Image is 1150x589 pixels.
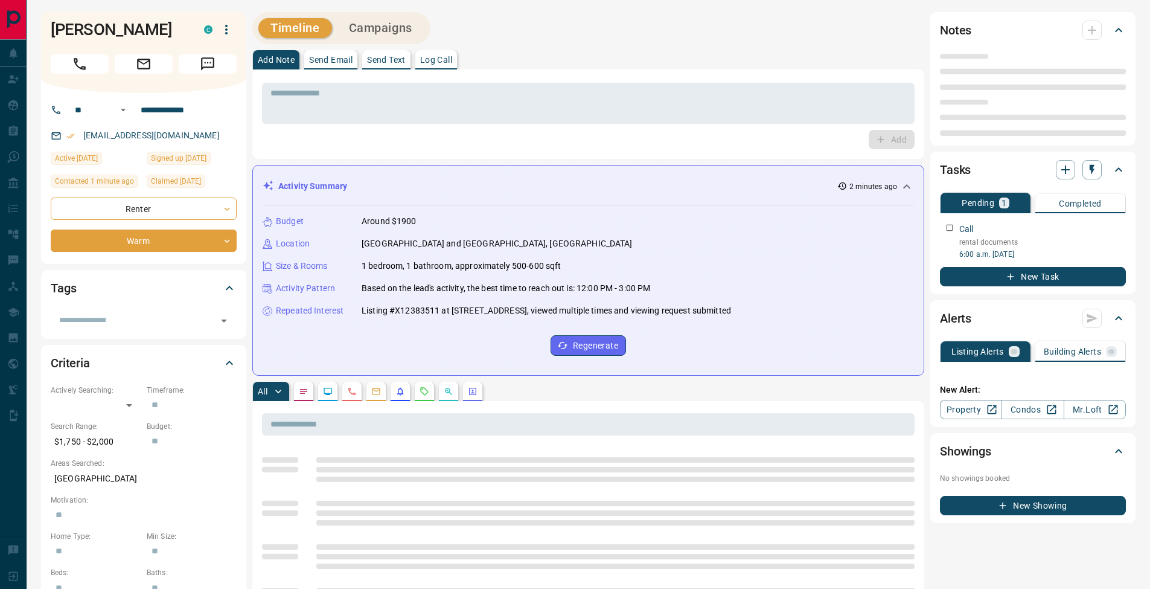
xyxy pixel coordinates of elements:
p: Search Range: [51,421,141,432]
h2: Alerts [940,309,971,328]
p: Areas Searched: [51,458,237,469]
svg: Opportunities [444,387,453,396]
p: Completed [1059,199,1102,208]
p: Add Note [258,56,295,64]
p: Budget: [147,421,237,432]
span: Signed up [DATE] [151,152,206,164]
p: Activity Summary [278,180,347,193]
div: Wed Sep 10 2025 [51,152,141,169]
span: Call [51,54,109,74]
p: $1,750 - $2,000 [51,432,141,452]
p: Home Type: [51,531,141,542]
p: New Alert: [940,384,1126,396]
p: [GEOGRAPHIC_DATA] and [GEOGRAPHIC_DATA], [GEOGRAPHIC_DATA] [362,237,633,250]
p: Call [959,223,974,236]
span: Message [179,54,237,74]
svg: Requests [420,387,429,396]
p: Listing Alerts [951,347,1004,356]
p: Budget [276,215,304,228]
div: Alerts [940,304,1126,333]
div: Tags [51,274,237,303]
button: Regenerate [551,335,626,356]
p: Actively Searching: [51,385,141,396]
p: Size & Rooms [276,260,328,272]
a: Property [940,400,1002,419]
p: Pending [962,199,994,207]
button: Open [116,103,130,117]
svg: Notes [299,387,308,396]
button: New Task [940,267,1126,286]
button: Open [216,312,232,329]
p: rental documents [959,237,1126,248]
h1: [PERSON_NAME] [51,20,186,39]
svg: Calls [347,387,357,396]
p: Baths: [147,567,237,578]
span: Claimed [DATE] [151,175,201,187]
p: Log Call [420,56,452,64]
svg: Listing Alerts [395,387,405,396]
svg: Agent Actions [468,387,478,396]
h2: Tasks [940,160,971,179]
p: Send Email [309,56,353,64]
span: Contacted 1 minute ago [55,175,134,187]
a: Condos [1001,400,1064,419]
h2: Showings [940,442,991,461]
div: Mon Sep 15 2025 [51,175,141,192]
svg: Lead Browsing Activity [323,387,333,396]
p: Activity Pattern [276,282,335,295]
div: Criteria [51,349,237,378]
button: Campaigns [337,18,424,38]
div: Warm [51,230,237,252]
button: New Showing [940,496,1126,515]
div: Tasks [940,155,1126,184]
p: 6:00 a.m. [DATE] [959,249,1126,260]
div: condos.ca [204,25,212,34]
p: 1 [1001,199,1006,207]
svg: Emails [371,387,381,396]
p: Timeframe: [147,385,237,396]
div: Activity Summary2 minutes ago [263,175,914,198]
h2: Tags [51,278,76,298]
span: Email [115,54,173,74]
p: Repeated Interest [276,304,343,317]
p: Motivation: [51,495,237,506]
p: Around $1900 [362,215,417,228]
p: All [258,387,267,396]
p: 2 minutes ago [849,181,897,192]
p: Beds: [51,567,141,578]
a: Mr.Loft [1064,400,1126,419]
p: 1 bedroom, 1 bathroom, approximately 500-600 sqft [362,260,561,272]
div: Fri Sep 05 2025 [147,152,237,169]
p: [GEOGRAPHIC_DATA] [51,469,237,489]
svg: Email Verified [66,132,75,140]
h2: Notes [940,21,971,40]
p: Based on the lead's activity, the best time to reach out is: 12:00 PM - 3:00 PM [362,282,650,295]
a: [EMAIL_ADDRESS][DOMAIN_NAME] [83,130,220,140]
div: Notes [940,16,1126,45]
div: Renter [51,198,237,220]
p: Location [276,237,310,250]
p: Min Size: [147,531,237,542]
p: No showings booked [940,473,1126,484]
div: Fri Sep 05 2025 [147,175,237,192]
h2: Criteria [51,353,90,373]
button: Timeline [258,18,332,38]
p: Building Alerts [1044,347,1101,356]
p: Listing #X12383511 at [STREET_ADDRESS], viewed multiple times and viewing request submitted [362,304,731,317]
div: Showings [940,437,1126,466]
span: Active [DATE] [55,152,98,164]
p: Send Text [367,56,406,64]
